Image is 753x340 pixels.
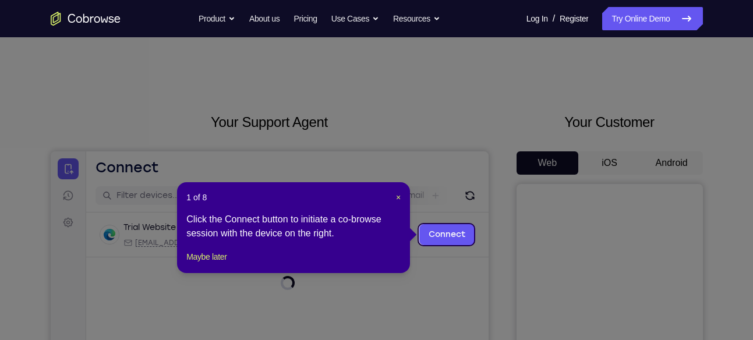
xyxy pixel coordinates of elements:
[602,7,702,30] a: Try Online Demo
[396,193,401,202] span: ×
[186,192,207,203] span: 1 of 8
[249,7,280,30] a: About us
[51,12,121,26] a: Go to the home page
[131,75,133,77] div: New devices found.
[553,12,555,26] span: /
[36,61,438,106] div: Open device details
[45,7,108,26] h1: Connect
[7,61,28,82] a: Settings
[84,87,210,96] span: web@example.com
[526,7,548,30] a: Log In
[73,87,210,96] div: Email
[7,7,28,28] a: Connect
[352,38,373,50] label: Email
[217,87,288,96] div: App
[66,38,213,50] input: Filter devices...
[186,250,227,264] button: Maybe later
[186,212,401,240] div: Click the Connect button to initiate a co-browse session with the device on the right.
[393,7,440,30] button: Resources
[199,7,235,30] button: Product
[369,73,424,94] a: Connect
[295,87,326,96] span: +11 more
[231,38,268,50] label: demo_id
[331,7,379,30] button: Use Cases
[228,87,288,96] span: Cobrowse demo
[7,34,28,55] a: Sessions
[560,7,588,30] a: Register
[410,35,429,54] button: Refresh
[396,192,401,203] button: Close Tour
[130,72,160,81] div: Online
[73,70,125,82] div: Trial Website
[294,7,317,30] a: Pricing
